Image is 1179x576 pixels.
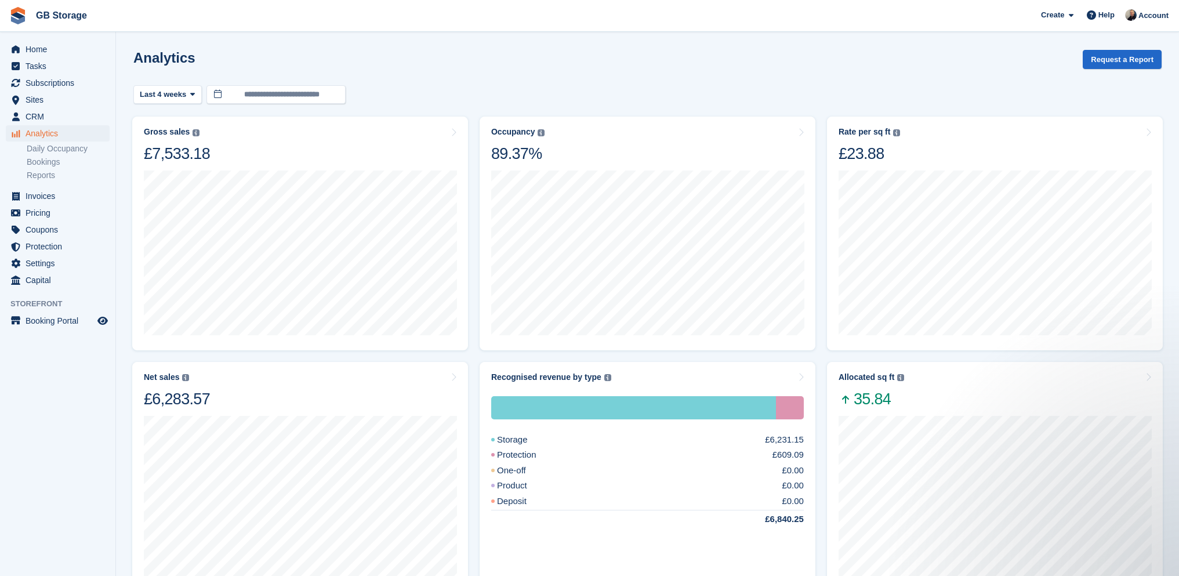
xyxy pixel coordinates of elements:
[491,448,564,462] div: Protection
[776,396,804,419] div: Protection
[6,238,110,255] a: menu
[491,127,535,137] div: Occupancy
[26,108,95,125] span: CRM
[772,448,804,462] div: £609.09
[9,7,27,24] img: stora-icon-8386f47178a22dfd0bd8f6a31ec36ba5ce8667c1dd55bd0f319d3a0aa187defe.svg
[1041,9,1064,21] span: Create
[26,92,95,108] span: Sites
[893,129,900,136] img: icon-info-grey-7440780725fd019a000dd9b08b2336e03edf1995a4989e88bcd33f0948082b44.svg
[26,205,95,221] span: Pricing
[27,143,110,154] a: Daily Occupancy
[144,389,210,409] div: £6,283.57
[491,372,601,382] div: Recognised revenue by type
[144,144,210,164] div: £7,533.18
[6,222,110,238] a: menu
[26,188,95,204] span: Invoices
[604,374,611,381] img: icon-info-grey-7440780725fd019a000dd9b08b2336e03edf1995a4989e88bcd33f0948082b44.svg
[133,50,195,66] h2: Analytics
[144,127,190,137] div: Gross sales
[897,374,904,381] img: icon-info-grey-7440780725fd019a000dd9b08b2336e03edf1995a4989e88bcd33f0948082b44.svg
[26,272,95,288] span: Capital
[839,127,890,137] div: Rate per sq ft
[1138,10,1169,21] span: Account
[6,92,110,108] a: menu
[782,495,804,508] div: £0.00
[6,188,110,204] a: menu
[491,495,554,508] div: Deposit
[839,144,900,164] div: £23.88
[193,129,199,136] img: icon-info-grey-7440780725fd019a000dd9b08b2336e03edf1995a4989e88bcd33f0948082b44.svg
[133,85,202,104] button: Last 4 weeks
[26,58,95,74] span: Tasks
[6,125,110,142] a: menu
[26,41,95,57] span: Home
[1083,50,1162,69] button: Request a Report
[96,314,110,328] a: Preview store
[27,170,110,181] a: Reports
[1098,9,1115,21] span: Help
[839,389,904,409] span: 35.84
[6,75,110,91] a: menu
[782,464,804,477] div: £0.00
[31,6,92,25] a: GB Storage
[782,479,804,492] div: £0.00
[839,372,894,382] div: Allocated sq ft
[6,313,110,329] a: menu
[6,108,110,125] a: menu
[737,513,804,526] div: £6,840.25
[6,205,110,221] a: menu
[6,41,110,57] a: menu
[26,75,95,91] span: Subscriptions
[491,396,776,419] div: Storage
[6,255,110,271] a: menu
[26,238,95,255] span: Protection
[26,125,95,142] span: Analytics
[10,298,115,310] span: Storefront
[140,89,186,100] span: Last 4 weeks
[765,433,804,447] div: £6,231.15
[27,157,110,168] a: Bookings
[26,313,95,329] span: Booking Portal
[182,374,189,381] img: icon-info-grey-7440780725fd019a000dd9b08b2336e03edf1995a4989e88bcd33f0948082b44.svg
[491,464,554,477] div: One-off
[491,479,555,492] div: Product
[26,222,95,238] span: Coupons
[491,433,556,447] div: Storage
[538,129,545,136] img: icon-info-grey-7440780725fd019a000dd9b08b2336e03edf1995a4989e88bcd33f0948082b44.svg
[144,372,179,382] div: Net sales
[6,58,110,74] a: menu
[491,144,545,164] div: 89.37%
[26,255,95,271] span: Settings
[6,272,110,288] a: menu
[1125,9,1137,21] img: Karl Walker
